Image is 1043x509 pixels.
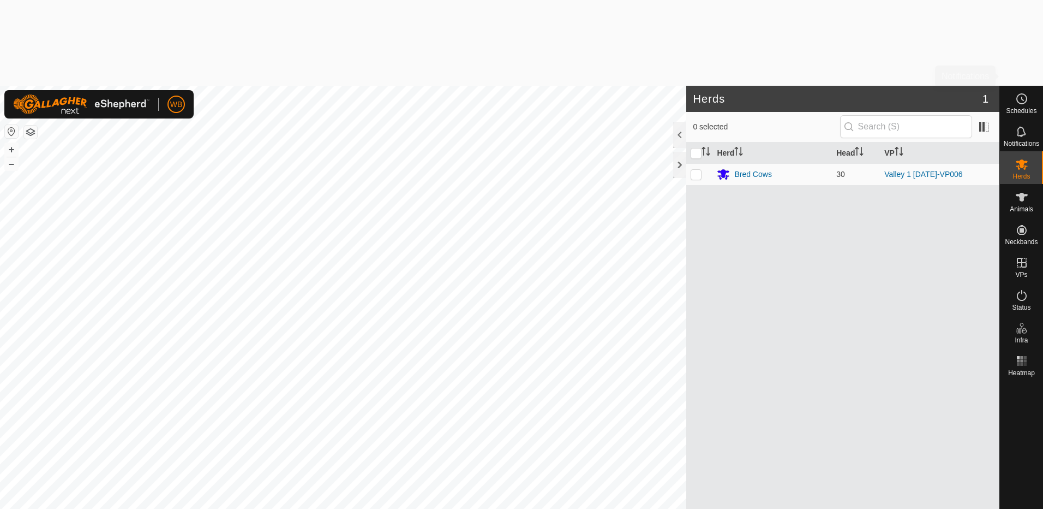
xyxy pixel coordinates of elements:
button: + [5,143,18,156]
span: 30 [836,170,845,179]
p-sorticon: Activate to sort [734,149,743,157]
span: Heatmap [1008,370,1035,376]
th: Head [832,143,880,164]
button: – [5,157,18,170]
span: WB [170,99,183,110]
p-sorticon: Activate to sort [855,149,864,157]
p-sorticon: Activate to sort [702,149,710,157]
span: Neckbands [1005,239,1038,245]
span: Infra [1015,337,1028,344]
a: Valley 1 [DATE]-VP006 [884,170,962,179]
span: Herds [1012,173,1030,180]
input: Search (S) [840,115,972,138]
th: VP [880,143,999,164]
div: Bred Cows [734,169,771,180]
span: VPs [1015,271,1027,278]
h2: Herds [693,92,982,105]
img: Gallagher Logo [13,94,149,114]
span: 0 selected [693,121,840,133]
span: Animals [1010,206,1033,212]
button: Reset Map [5,125,18,138]
th: Herd [712,143,832,164]
p-sorticon: Activate to sort [895,149,903,157]
span: 1 [982,91,988,107]
span: Notifications [1004,140,1039,147]
button: Map Layers [24,126,37,139]
span: Status [1012,304,1030,311]
span: Schedules [1006,108,1036,114]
